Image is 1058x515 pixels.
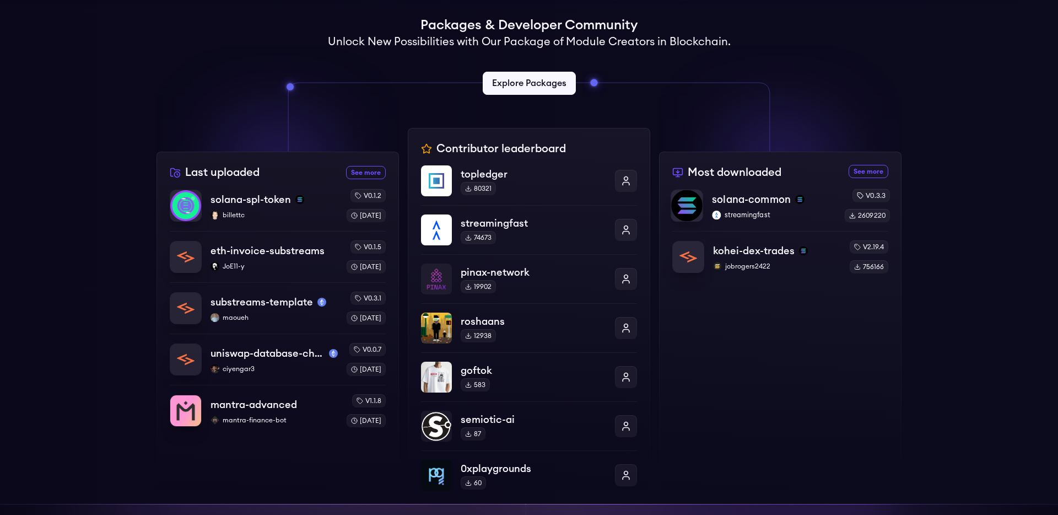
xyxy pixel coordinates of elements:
div: [DATE] [347,363,386,376]
img: roshaans [421,313,452,344]
img: topledger [421,165,452,196]
img: goftok [421,362,452,393]
h1: Packages & Developer Community [420,17,638,34]
img: eth-invoice-substreams [170,242,201,272]
a: Explore Packages [483,72,576,95]
p: pinax-network [461,265,606,280]
a: solana-commonsolana-commonsolanastreamingfaststreamingfastv0.3.32609220 [671,189,890,231]
div: 80321 [461,182,496,195]
img: semiotic-ai [421,411,452,442]
div: 19902 [461,280,496,293]
a: uniswap-database-changes-mainnetuniswap-database-changes-mainnetmainnetciyengar3ciyengar3v0.0.7[D... [170,334,386,385]
img: mantra-finance-bot [210,416,219,425]
img: streamingfast [712,211,721,219]
p: topledger [461,167,606,182]
a: semiotic-aisemiotic-ai87 [421,401,637,450]
a: eth-invoice-substreamseth-invoice-substreamsJoE11-yJoE11-yv0.1.5[DATE] [170,231,386,282]
a: See more recently uploaded packages [346,166,386,179]
p: kohei-dex-trades [713,243,795,259]
img: uniswap-database-changes-mainnet [170,344,201,375]
div: v1.1.8 [352,394,386,407]
p: jobrogers2422 [713,262,841,271]
img: JoE11-y [210,262,219,271]
a: See more most downloaded packages [849,165,888,178]
img: solana [799,246,808,255]
a: streamingfaststreamingfast74673 [421,205,637,254]
a: solana-spl-tokensolana-spl-tokensolanabillettcbillettcv0.1.2[DATE] [170,189,386,231]
div: v0.1.5 [350,240,386,254]
p: mantra-advanced [210,397,297,412]
p: streamingfast [712,211,835,219]
div: [DATE] [347,414,386,427]
p: billettc [210,211,338,219]
img: pinax-network [421,264,452,294]
p: ciyengar3 [210,364,338,373]
img: 0xplaygrounds [421,460,452,491]
div: [DATE] [347,209,386,222]
div: v0.1.2 [350,189,386,202]
a: pinax-networkpinax-network19902 [421,254,637,303]
img: kohei-dex-trades [673,242,704,272]
a: roshaansroshaans12938 [421,303,637,352]
a: kohei-dex-tradeskohei-dex-tradessolanajobrogers2422jobrogers2422v2.19.4756166 [672,231,888,273]
p: JoE11-y [210,262,338,271]
div: 74673 [461,231,496,244]
p: eth-invoice-substreams [210,243,325,259]
div: 2609220 [845,209,890,222]
img: billettc [210,211,219,219]
a: mantra-advancedmantra-advancedmantra-finance-botmantra-finance-botv1.1.8[DATE] [170,385,386,427]
p: uniswap-database-changes-mainnet [210,346,325,361]
div: 87 [461,427,485,441]
img: mainnet [317,298,326,307]
p: 0xplaygrounds [461,461,606,476]
a: goftokgoftok583 [421,352,637,401]
p: streamingfast [461,216,606,231]
img: mantra-advanced [170,395,201,426]
img: solana [795,195,804,204]
div: v0.3.3 [852,189,890,202]
p: maoueh [210,313,338,322]
p: solana-common [712,192,791,207]
div: [DATE] [347,260,386,273]
a: 0xplaygrounds0xplaygrounds60 [421,450,637,491]
p: substreams-template [210,294,313,310]
img: jobrogers2422 [713,262,722,271]
img: substreams-template [170,293,201,324]
div: 756166 [850,260,888,273]
a: topledgertopledger80321 [421,165,637,205]
img: mainnet [329,349,338,358]
h2: Unlock New Possibilities with Our Package of Module Creators in Blockchain. [328,34,731,50]
img: solana-spl-token [170,190,201,221]
img: ciyengar3 [210,364,219,373]
div: [DATE] [347,312,386,325]
div: v0.0.7 [349,343,386,356]
a: substreams-templatesubstreams-templatemainnetmaouehmaouehv0.3.1[DATE] [170,282,386,334]
img: solana-common [671,190,703,221]
img: maoueh [210,313,219,322]
p: mantra-finance-bot [210,416,338,425]
div: v0.3.1 [350,292,386,305]
p: semiotic-ai [461,412,606,427]
p: goftok [461,363,606,378]
img: streamingfast [421,214,452,245]
div: 583 [461,378,490,391]
div: 60 [461,476,486,490]
p: roshaans [461,314,606,329]
p: solana-spl-token [210,192,291,207]
img: solana [295,195,304,204]
div: 12938 [461,329,496,342]
div: v2.19.4 [850,240,888,254]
